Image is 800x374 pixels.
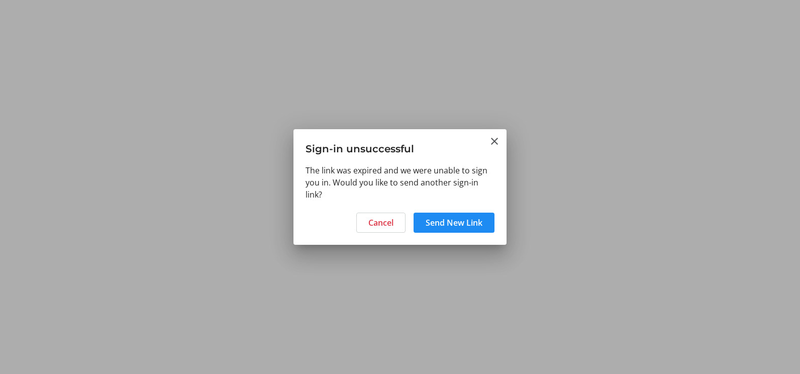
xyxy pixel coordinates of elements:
[368,217,393,229] span: Cancel
[414,213,494,233] button: Send New Link
[426,217,482,229] span: Send New Link
[356,213,406,233] button: Cancel
[488,135,501,147] button: Close
[293,129,507,164] h3: Sign-in unsuccessful
[293,164,507,207] div: The link was expired and we were unable to sign you in. Would you like to send another sign-in link?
